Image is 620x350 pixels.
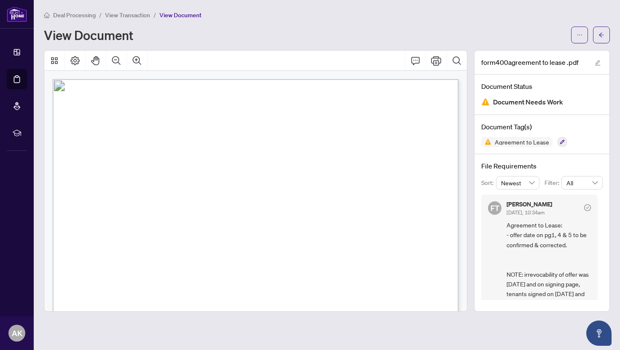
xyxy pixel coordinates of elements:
span: ellipsis [577,32,582,38]
span: Document Needs Work [493,96,563,108]
span: check-circle [584,204,591,211]
h4: Document Status [481,81,603,91]
span: edit [595,60,601,66]
span: Agreement to Lease [491,139,553,145]
h4: File Requirements [481,161,603,171]
h4: Document Tag(s) [481,122,603,132]
button: Open asap [586,321,612,346]
li: / [154,10,156,20]
img: Status Icon [481,137,491,147]
span: Newest [501,176,535,189]
span: All [566,176,598,189]
h1: View Document [44,28,133,42]
span: form400agreement to lease .pdf [481,57,579,67]
img: logo [7,6,27,22]
p: Sort: [481,178,496,187]
li: / [99,10,102,20]
span: AK [12,327,22,339]
span: [DATE], 10:34am [507,209,545,216]
span: View Transaction [105,11,150,19]
span: Agreement to Lease: - offer date on pg1, 4 & 5 to be confirmed & corrected. NOTE: irrevocability ... [507,220,591,309]
span: View Document [159,11,202,19]
span: home [44,12,50,18]
span: arrow-left [598,32,604,38]
span: FT [491,202,499,214]
h5: [PERSON_NAME] [507,201,552,207]
p: Filter: [545,178,561,187]
img: Document Status [481,98,490,106]
span: Deal Processing [53,11,96,19]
